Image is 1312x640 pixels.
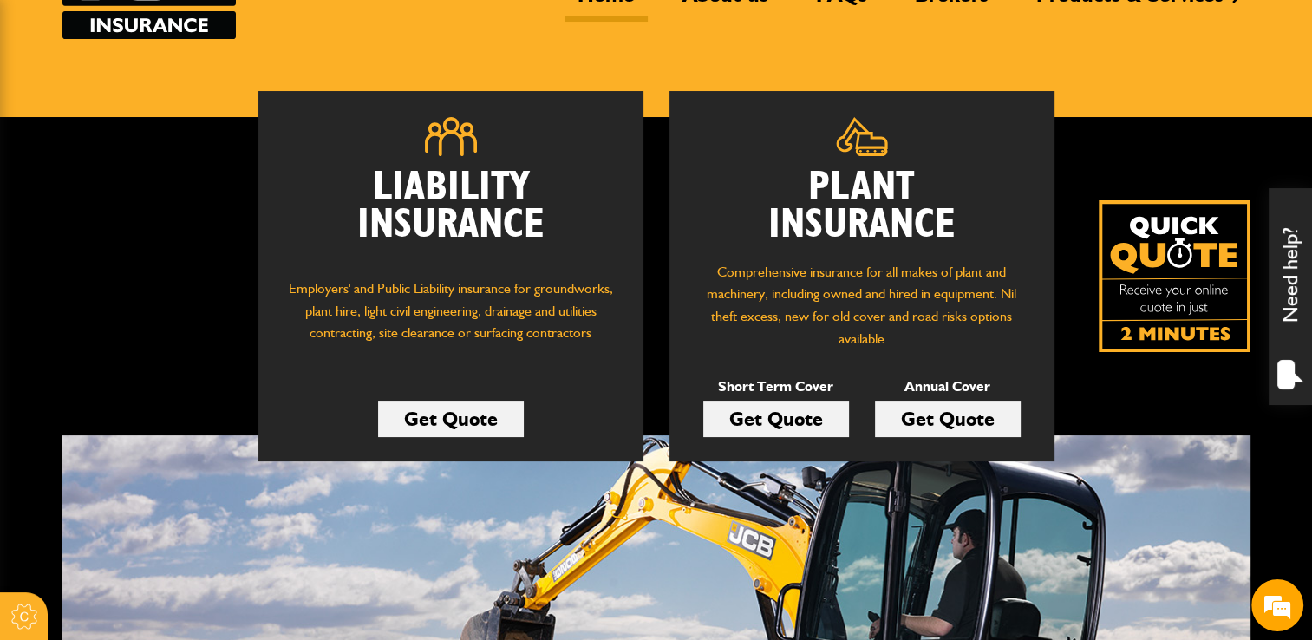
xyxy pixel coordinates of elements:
p: Employers' and Public Liability insurance for groundworks, plant hire, light civil engineering, d... [284,278,617,361]
p: Annual Cover [875,376,1021,398]
div: JCB Insurance [116,97,317,121]
a: Get Quote [703,401,849,437]
div: Need help? [1269,188,1312,405]
a: Get Quote [875,401,1021,437]
textarea: Choose an option [9,473,330,535]
div: JCB Insurance [29,400,101,414]
img: Quick Quote [1099,200,1250,352]
h2: Plant Insurance [695,169,1028,244]
p: Comprehensive insurance for all makes of plant and machinery, including owned and hired in equipm... [695,261,1028,349]
a: Get your insurance quote isn just 2-minutes [1099,200,1250,352]
p: Short Term Cover [703,376,849,398]
h2: Liability Insurance [284,169,617,261]
div: Minimize live chat window [284,9,326,50]
div: Navigation go back [19,95,45,121]
a: Get Quote [378,401,524,437]
img: d_20077148190_operators_62643000001515001 [55,96,99,121]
